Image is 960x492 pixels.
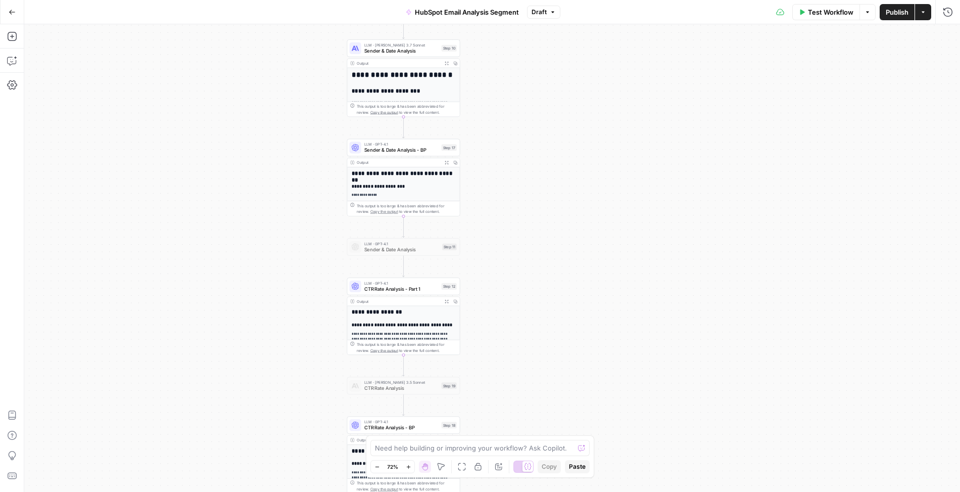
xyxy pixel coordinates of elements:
span: Copy [542,462,557,471]
span: CTR Rate Analysis [364,385,439,392]
button: Copy [538,460,561,473]
button: Test Workflow [792,4,859,20]
button: HubSpot Email Analysis Segment [400,4,525,20]
div: This output is too large & has been abbreviated for review. to view the full content. [357,103,457,115]
g: Edge from step_13 to step_10 [402,17,404,39]
div: Output [357,60,440,66]
div: Step 18 [442,422,457,428]
div: Step 11 [442,244,457,250]
span: Sender & Date Analysis [364,47,439,54]
span: Copy the output [370,348,398,352]
div: This output is too large & has been abbreviated for review. to view the full content. [357,341,457,353]
g: Edge from step_19 to step_18 [402,394,404,416]
g: Edge from step_17 to step_11 [402,216,404,238]
div: This output is too large & has been abbreviated for review. to view the full content. [357,203,457,214]
button: Publish [880,4,915,20]
div: Output [357,298,440,304]
div: LLM · [PERSON_NAME] 3.5 SonnetCTR Rate AnalysisStep 19 [347,377,460,394]
div: Step 19 [442,382,457,389]
span: CTR Rate Analysis - BP [364,424,439,431]
span: 72% [387,463,398,471]
span: LLM · [PERSON_NAME] 3.5 Sonnet [364,379,439,385]
span: LLM · GPT-4.1 [364,241,440,247]
g: Edge from step_11 to step_12 [402,255,404,277]
span: Publish [886,7,908,17]
span: Test Workflow [808,7,853,17]
div: Step 17 [442,144,457,151]
span: Copy the output [370,209,398,214]
span: Copy the output [370,110,398,114]
div: This output is too large & has been abbreviated for review. to view the full content. [357,480,457,492]
span: LLM · GPT-4.1 [364,280,439,286]
g: Edge from step_12 to step_19 [402,354,404,376]
span: Sender & Date Analysis [364,246,440,253]
span: Copy the output [370,487,398,491]
div: Step 10 [442,45,457,52]
div: Step 12 [442,283,457,290]
button: Paste [565,460,590,473]
g: Edge from step_10 to step_17 [402,117,404,139]
span: LLM · GPT-4.1 [364,142,439,148]
span: LLM · [PERSON_NAME] 3.7 Sonnet [364,42,439,48]
span: Sender & Date Analysis - BP [364,147,439,154]
div: Output [357,437,440,443]
div: LLM · GPT-4.1Sender & Date AnalysisStep 11 [347,238,460,256]
span: Paste [569,462,586,471]
span: LLM · GPT-4.1 [364,419,439,425]
span: HubSpot Email Analysis Segment [415,7,519,17]
span: Draft [532,8,547,17]
button: Draft [527,6,560,19]
span: CTR Rate Analysis - Part 1 [364,285,439,292]
div: Output [357,160,440,166]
